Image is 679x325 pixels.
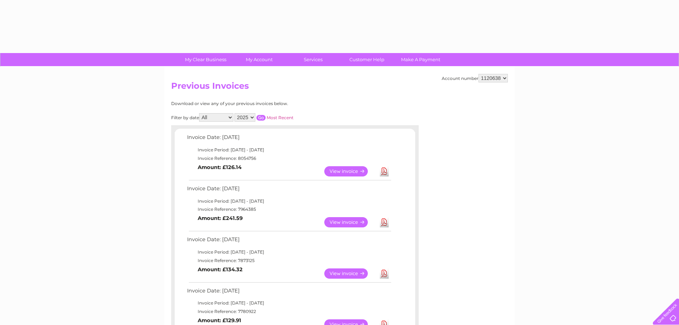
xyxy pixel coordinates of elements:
[185,299,392,307] td: Invoice Period: [DATE] - [DATE]
[185,133,392,146] td: Invoice Date: [DATE]
[198,317,241,324] b: Amount: £129.91
[338,53,396,66] a: Customer Help
[185,205,392,214] td: Invoice Reference: 7964385
[171,101,357,106] div: Download or view any of your previous invoices below.
[230,53,289,66] a: My Account
[380,217,389,227] a: Download
[171,113,357,122] div: Filter by date
[185,307,392,316] td: Invoice Reference: 7780922
[185,154,392,163] td: Invoice Reference: 8054756
[198,164,242,170] b: Amount: £126.14
[442,74,508,82] div: Account number
[324,268,376,279] a: View
[391,53,450,66] a: Make A Payment
[380,166,389,176] a: Download
[324,166,376,176] a: View
[185,248,392,256] td: Invoice Period: [DATE] - [DATE]
[171,81,508,94] h2: Previous Invoices
[198,266,243,273] b: Amount: £134.32
[380,268,389,279] a: Download
[185,197,392,205] td: Invoice Period: [DATE] - [DATE]
[324,217,376,227] a: View
[185,235,392,248] td: Invoice Date: [DATE]
[185,256,392,265] td: Invoice Reference: 7873125
[267,115,294,120] a: Most Recent
[185,146,392,154] td: Invoice Period: [DATE] - [DATE]
[185,286,392,299] td: Invoice Date: [DATE]
[185,184,392,197] td: Invoice Date: [DATE]
[284,53,342,66] a: Services
[176,53,235,66] a: My Clear Business
[198,215,243,221] b: Amount: £241.59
